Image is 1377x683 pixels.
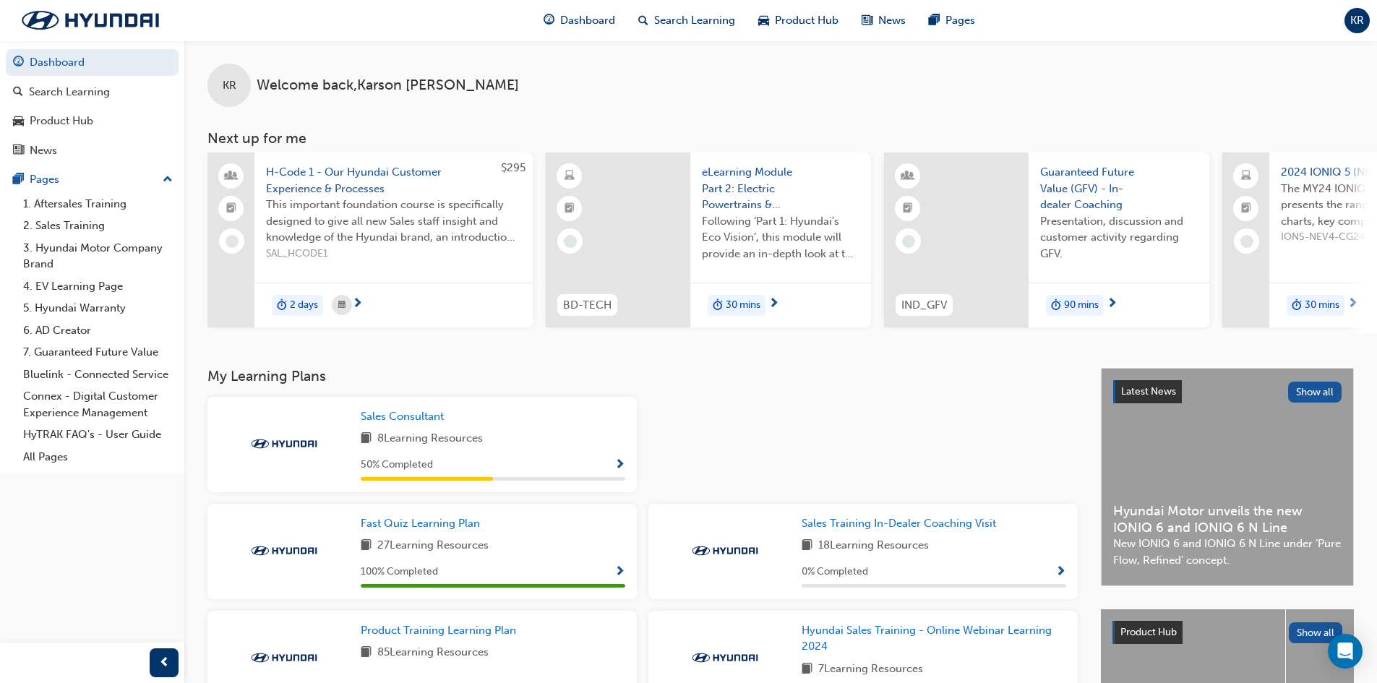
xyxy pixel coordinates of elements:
a: Product HubShow all [1112,621,1342,644]
span: Following ‘Part 1: Hyundai’s Eco Vision’, this module will provide an in-depth look at the variou... [702,213,859,262]
div: News [30,142,57,159]
h3: Next up for me [184,130,1377,147]
span: next-icon [1347,298,1358,311]
span: book-icon [802,661,812,679]
span: 18 Learning Resources [818,537,929,555]
span: people-icon [226,167,236,186]
span: 7 Learning Resources [818,661,923,679]
span: search-icon [638,12,648,30]
span: book-icon [361,430,372,448]
span: Search Learning [654,12,735,29]
span: next-icon [768,298,779,311]
a: guage-iconDashboard [532,6,627,35]
a: Hyundai Sales Training - Online Webinar Learning 2024 [802,622,1066,655]
a: Bluelink - Connected Service [17,364,179,386]
span: Show Progress [614,459,625,472]
span: KR [1350,12,1364,29]
a: Product Hub [6,108,179,134]
button: Pages [6,166,179,193]
img: Trak [244,544,324,558]
span: eLearning Module Part 2: Electric Powertrains & Technology [702,164,859,213]
span: Dashboard [560,12,615,29]
a: 5. Hyundai Warranty [17,297,179,319]
img: Trak [685,544,765,558]
span: 50 % Completed [361,457,433,473]
button: Show all [1289,622,1343,643]
a: HyTRAK FAQ's - User Guide [17,424,179,446]
span: 90 mins [1064,297,1099,314]
span: Show Progress [614,566,625,579]
span: Sales Consultant [361,410,444,423]
div: Open Intercom Messenger [1328,634,1363,669]
a: 3. Hyundai Motor Company Brand [17,237,179,275]
a: Dashboard [6,49,179,76]
a: Search Learning [6,79,179,106]
span: book-icon [361,644,372,662]
span: $295 [501,161,526,174]
span: 30 mins [1305,297,1339,314]
span: Product Hub [1120,626,1177,638]
span: Product Hub [775,12,838,29]
span: learningRecordVerb_NONE-icon [564,235,577,248]
a: 7. Guaranteed Future Value [17,341,179,364]
span: Hyundai Sales Training - Online Webinar Learning 2024 [802,624,1052,653]
button: Show Progress [614,456,625,474]
a: search-iconSearch Learning [627,6,747,35]
a: Connex - Digital Customer Experience Management [17,385,179,424]
span: prev-icon [159,654,170,672]
a: Latest NewsShow all [1113,380,1342,403]
button: Show all [1288,382,1342,403]
span: 27 Learning Resources [377,537,489,555]
h3: My Learning Plans [207,368,1078,385]
img: Trak [244,437,324,451]
span: learningResourceType_ELEARNING-icon [565,167,575,186]
div: Product Hub [30,113,93,129]
a: Trak [7,5,173,35]
span: IND_GFV [901,297,947,314]
span: learningResourceType_INSTRUCTOR_LED-icon [903,167,913,186]
span: Welcome back , Karson [PERSON_NAME] [257,77,519,94]
span: news-icon [13,145,24,158]
span: news-icon [862,12,872,30]
span: pages-icon [929,12,940,30]
span: Hyundai Motor unveils the new IONIQ 6 and IONIQ 6 N Line [1113,503,1342,536]
span: New IONIQ 6 and IONIQ 6 N Line under ‘Pure Flow, Refined’ concept. [1113,536,1342,568]
span: book-icon [361,537,372,555]
span: H-Code 1 - Our Hyundai Customer Experience & Processes [266,164,521,197]
span: guage-icon [13,56,24,69]
span: 0 % Completed [802,564,868,580]
a: 2. Sales Training [17,215,179,237]
span: News [878,12,906,29]
button: Show Progress [1055,563,1066,581]
span: guage-icon [544,12,554,30]
span: Sales Training In-Dealer Coaching Visit [802,517,996,530]
span: duration-icon [277,296,287,315]
span: Latest News [1121,385,1176,398]
img: Trak [244,650,324,665]
div: Search Learning [29,84,110,100]
span: learningRecordVerb_NONE-icon [1240,235,1253,248]
span: KR [223,77,236,94]
span: Pages [945,12,975,29]
span: laptop-icon [1241,167,1251,186]
span: 85 Learning Resources [377,644,489,662]
span: BD-TECH [563,297,612,314]
a: Sales Training In-Dealer Coaching Visit [802,515,1002,532]
a: $295H-Code 1 - Our Hyundai Customer Experience & ProcessesThis important foundation course is spe... [207,153,533,327]
span: pages-icon [13,173,24,186]
button: Show Progress [614,563,625,581]
span: This important foundation course is specifically designed to give all new Sales staff insight and... [266,197,521,246]
span: 100 % Completed [361,564,438,580]
a: pages-iconPages [917,6,987,35]
span: booktick-icon [565,199,575,218]
span: 8 Learning Resources [377,430,483,448]
span: booktick-icon [903,199,913,218]
span: duration-icon [1051,296,1061,315]
span: booktick-icon [1241,199,1251,218]
span: next-icon [1107,298,1118,311]
span: booktick-icon [226,199,236,218]
span: SAL_HCODE1 [266,246,521,262]
span: Fast Quiz Learning Plan [361,517,480,530]
span: Show Progress [1055,566,1066,579]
